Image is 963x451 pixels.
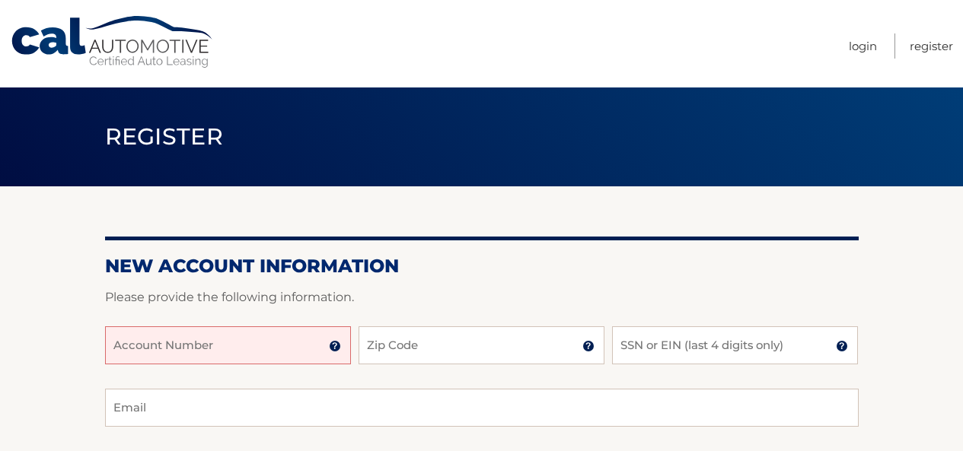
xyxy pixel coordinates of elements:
[910,33,953,59] a: Register
[10,15,215,69] a: Cal Automotive
[612,326,858,364] input: SSN or EIN (last 4 digits only)
[105,389,859,427] input: Email
[105,326,351,364] input: Account Number
[582,340,595,352] img: tooltip.svg
[849,33,877,59] a: Login
[329,340,341,352] img: tooltip.svg
[105,287,859,308] p: Please provide the following information.
[105,255,859,278] h2: New Account Information
[836,340,848,352] img: tooltip.svg
[105,122,224,151] span: Register
[359,326,604,364] input: Zip Code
